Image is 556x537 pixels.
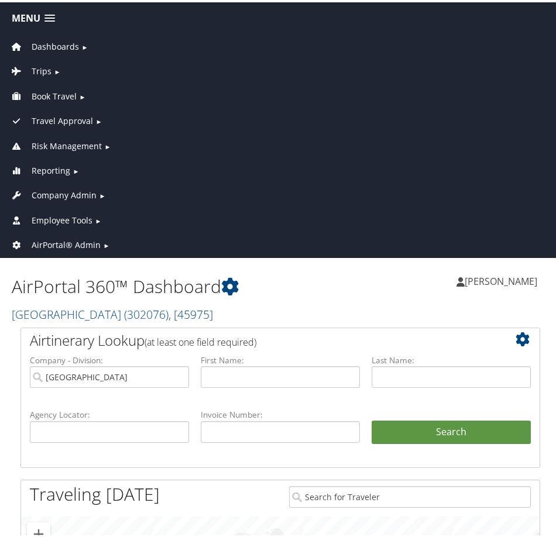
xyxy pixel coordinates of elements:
[73,164,79,173] span: ►
[30,352,189,364] label: Company - Division:
[32,88,77,101] span: Book Travel
[30,328,488,348] h2: Airtinerary Lookup
[32,63,52,75] span: Trips
[9,39,79,50] a: Dashboards
[95,115,102,123] span: ►
[12,304,213,320] a: [GEOGRAPHIC_DATA]
[32,212,92,225] span: Employee Tools
[32,236,101,249] span: AirPortal® Admin
[30,480,160,504] h1: Traveling [DATE]
[457,261,549,297] a: [PERSON_NAME]
[9,113,93,124] a: Travel Approval
[169,304,213,320] span: , [ 45975 ]
[81,40,88,49] span: ►
[32,187,97,199] span: Company Admin
[9,138,102,149] a: Risk Management
[124,304,169,320] span: ( 302076 )
[201,352,360,364] label: First Name:
[465,273,537,285] span: [PERSON_NAME]
[9,237,101,248] a: AirPortal® Admin
[54,65,60,74] span: ►
[9,212,92,223] a: Employee Tools
[104,140,111,149] span: ►
[12,272,280,297] h1: AirPortal 360™ Dashboard
[99,189,105,198] span: ►
[32,38,79,51] span: Dashboards
[103,239,109,247] span: ►
[30,407,189,418] label: Agency Locator:
[9,163,70,174] a: Reporting
[32,162,70,175] span: Reporting
[95,214,101,223] span: ►
[9,187,97,198] a: Company Admin
[9,88,77,99] a: Book Travel
[32,112,93,125] span: Travel Approval
[9,63,52,74] a: Trips
[6,6,61,26] a: Menu
[32,137,102,150] span: Risk Management
[372,352,531,364] label: Last Name:
[289,484,531,505] input: Search for Traveler
[201,407,360,418] label: Invoice Number:
[12,11,40,22] span: Menu
[145,333,256,346] span: (at least one field required)
[372,418,531,442] button: Search
[79,90,85,99] span: ►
